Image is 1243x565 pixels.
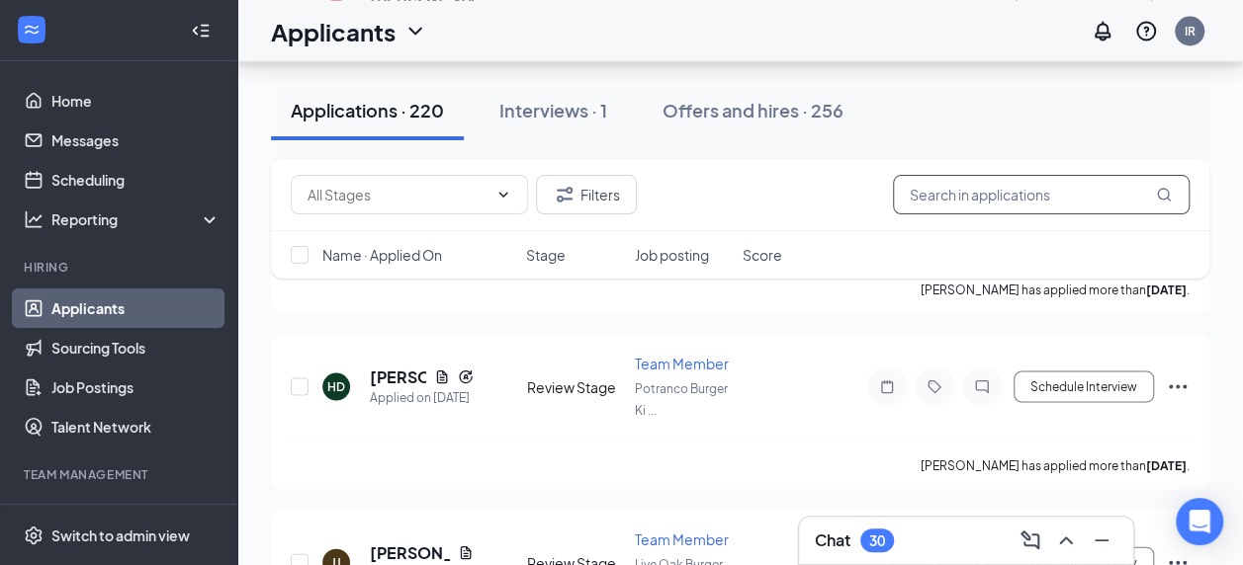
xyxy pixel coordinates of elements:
[51,367,221,407] a: Job Postings
[1019,528,1042,552] svg: ComposeMessage
[743,245,782,265] span: Score
[1014,370,1154,402] button: Schedule Interview
[191,21,211,40] svg: Collapse
[1091,19,1114,42] svg: Notifications
[51,121,221,160] a: Messages
[370,365,426,387] h5: [PERSON_NAME]
[22,20,42,40] svg: WorkstreamLogo
[663,98,843,122] div: Offers and hires · 256
[635,354,729,371] span: Team Member
[1166,374,1190,398] svg: Ellipses
[403,19,427,42] svg: ChevronDown
[634,245,708,265] span: Job posting
[875,378,899,394] svg: Note
[1090,528,1113,552] svg: Minimize
[635,529,729,547] span: Team Member
[635,380,728,417] span: Potranco Burger Ki ...
[527,376,623,396] div: Review Stage
[308,184,488,205] input: All Stages
[815,529,850,551] h3: Chat
[458,368,474,384] svg: Reapply
[370,387,474,407] div: Applied on [DATE]
[24,525,44,545] svg: Settings
[1054,528,1078,552] svg: ChevronUp
[24,259,217,276] div: Hiring
[495,187,511,202] svg: ChevronDown
[1176,498,1223,545] div: Open Intercom Messenger
[921,456,1190,473] p: [PERSON_NAME] has applied more than .
[923,378,946,394] svg: Tag
[553,183,577,206] svg: Filter
[1185,22,1196,39] div: IR
[893,175,1190,214] input: Search in applications
[499,98,607,122] div: Interviews · 1
[51,525,190,545] div: Switch to admin view
[970,378,994,394] svg: ChatInactive
[1146,457,1187,472] b: [DATE]
[1156,187,1172,202] svg: MagnifyingGlass
[434,368,450,384] svg: Document
[24,466,217,483] div: Team Management
[271,14,396,47] h1: Applicants
[370,541,450,563] h5: [PERSON_NAME]
[1050,525,1082,556] button: ChevronUp
[536,175,637,214] button: Filter Filters
[1015,525,1046,556] button: ComposeMessage
[51,407,221,446] a: Talent Network
[1086,525,1117,556] button: Minimize
[322,245,442,265] span: Name · Applied On
[458,544,474,560] svg: Document
[51,160,221,200] a: Scheduling
[51,81,221,121] a: Home
[1134,19,1158,42] svg: QuestionInfo
[291,98,444,122] div: Applications · 220
[51,288,221,328] a: Applicants
[51,328,221,367] a: Sourcing Tools
[24,209,44,229] svg: Analysis
[526,245,566,265] span: Stage
[869,532,885,549] div: 30
[327,377,345,394] div: HD
[51,209,222,229] div: Reporting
